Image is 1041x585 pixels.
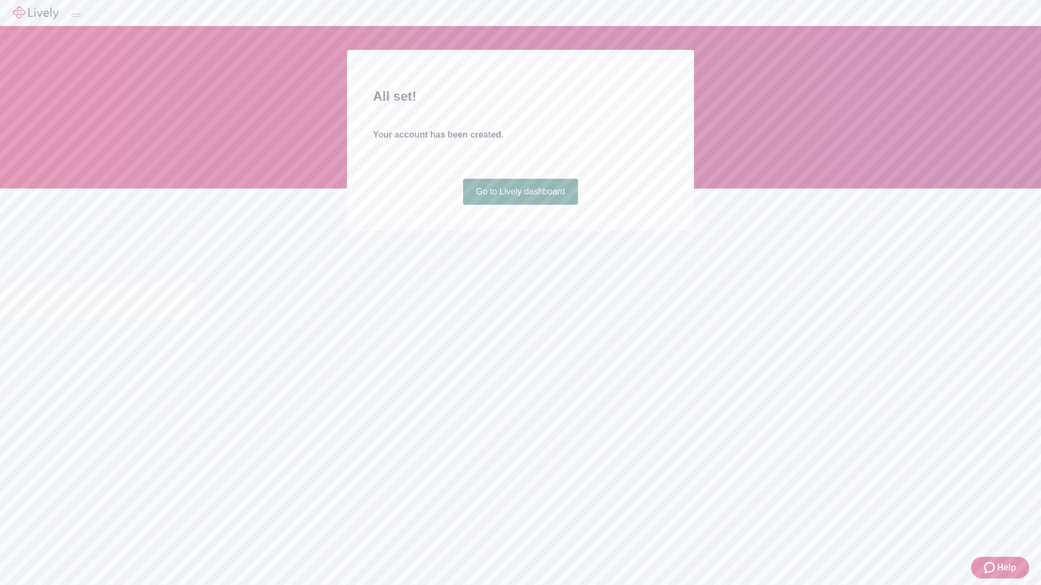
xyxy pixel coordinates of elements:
[373,87,668,106] h2: All set!
[72,14,80,17] button: Log out
[984,561,997,574] svg: Zendesk support icon
[463,179,579,205] a: Go to Lively dashboard
[997,561,1016,574] span: Help
[971,557,1029,578] button: Zendesk support iconHelp
[13,6,59,19] img: Lively
[373,128,668,141] h4: Your account has been created.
